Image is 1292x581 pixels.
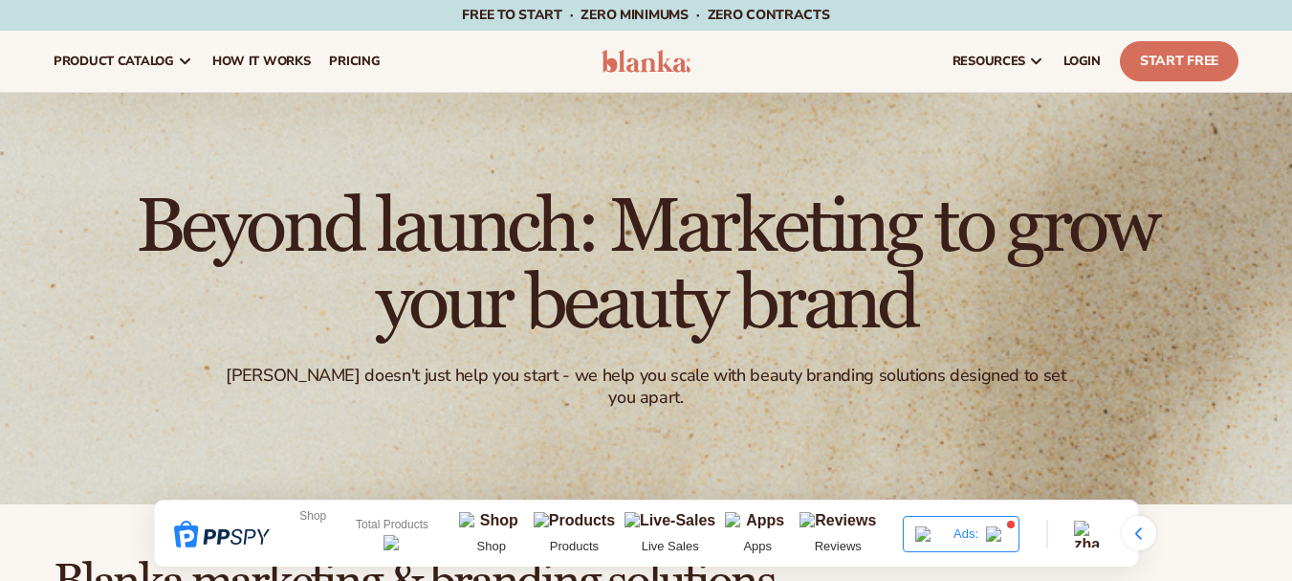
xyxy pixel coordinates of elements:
a: pricing [319,31,389,92]
h1: Beyond launch: Marketing to grow your beauty brand [120,189,1172,342]
span: Free to start · ZERO minimums · ZERO contracts [462,6,829,24]
span: pricing [329,54,380,69]
span: How It Works [212,54,311,69]
div: [PERSON_NAME] doesn't just help you start - we help you scale with beauty branding solutions desi... [226,365,1066,410]
span: LOGIN [1063,54,1101,69]
a: resources [943,31,1054,92]
span: resources [953,54,1025,69]
a: Start Free [1120,41,1238,81]
img: logo [602,50,691,73]
a: LOGIN [1054,31,1110,92]
a: How It Works [203,31,320,92]
span: product catalog [54,54,174,69]
a: product catalog [44,31,203,92]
